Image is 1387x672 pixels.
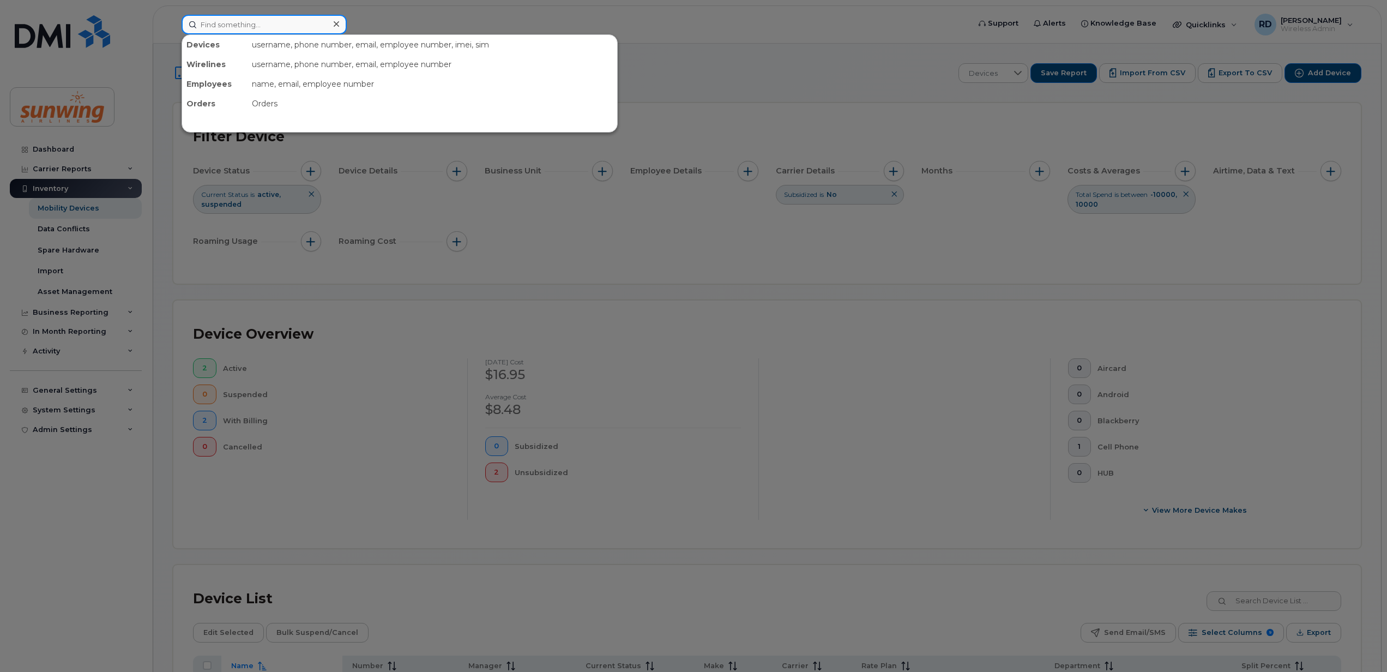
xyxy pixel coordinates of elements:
div: Devices [182,35,248,55]
div: name, email, employee number [248,74,617,94]
div: username, phone number, email, employee number, imei, sim [248,35,617,55]
div: Wirelines [182,55,248,74]
div: Orders [182,94,248,113]
div: Orders [248,94,617,113]
div: Employees [182,74,248,94]
div: username, phone number, email, employee number [248,55,617,74]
